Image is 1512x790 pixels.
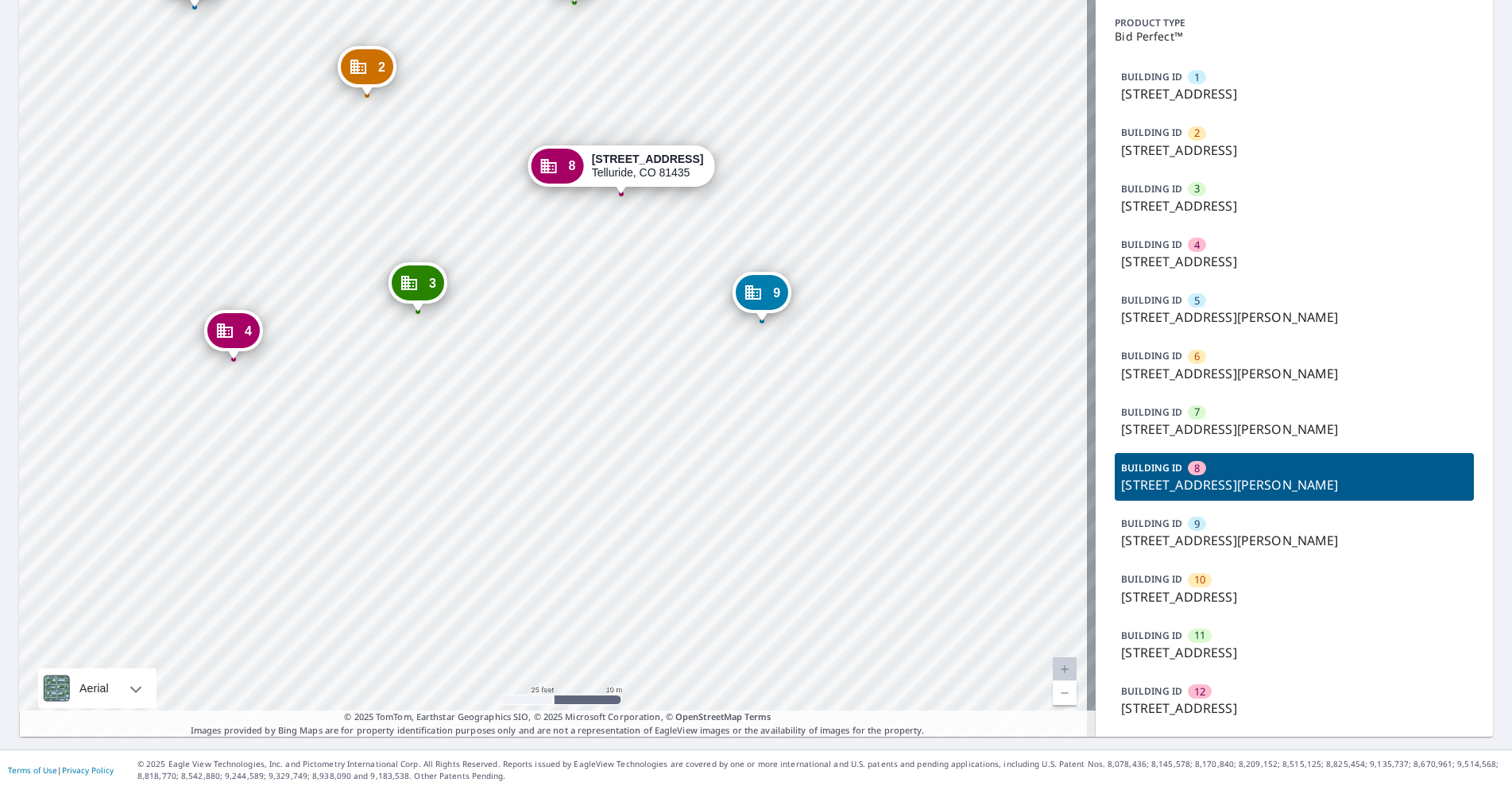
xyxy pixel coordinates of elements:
p: [STREET_ADDRESS] [1121,587,1468,606]
span: 10 [1194,572,1205,587]
p: BUILDING ID [1121,405,1182,419]
p: BUILDING ID [1121,572,1182,586]
p: BUILDING ID [1121,182,1182,196]
p: | [8,765,114,775]
span: 4 [245,325,252,337]
p: [STREET_ADDRESS] [1121,196,1468,215]
div: Aerial [38,668,157,708]
p: BUILDING ID [1121,70,1182,83]
p: [STREET_ADDRESS] [1121,699,1468,718]
p: BUILDING ID [1121,126,1182,139]
p: [STREET_ADDRESS][PERSON_NAME] [1121,475,1468,494]
span: 11 [1194,628,1205,643]
div: Aerial [75,668,114,708]
span: 9 [1194,517,1200,532]
span: 6 [1194,349,1200,364]
a: Terms [744,711,771,722]
div: Telluride, CO 81435 [592,153,704,180]
p: Product type [1115,16,1474,30]
span: 8 [569,160,576,172]
span: 1 [1194,70,1200,85]
p: Bid Perfect™ [1115,30,1474,43]
a: Current Level 20, Zoom In Disabled [1053,657,1077,681]
span: 2 [1194,126,1200,141]
span: 3 [429,277,436,289]
a: Current Level 20, Zoom Out [1053,681,1077,705]
a: Privacy Policy [62,765,114,776]
strong: [STREET_ADDRESS] [592,153,704,165]
span: 9 [773,287,780,299]
p: BUILDING ID [1121,293,1182,307]
div: Dropped pin, building 4, Commercial property, 100 Tristant Dr Telluride, CO 81435 [204,310,263,359]
p: [STREET_ADDRESS][PERSON_NAME] [1121,531,1468,550]
a: OpenStreetMap [675,711,742,722]
span: 4 [1194,238,1200,253]
span: 12 [1194,684,1205,699]
p: [STREET_ADDRESS] [1121,141,1468,160]
p: [STREET_ADDRESS][PERSON_NAME] [1121,364,1468,383]
p: [STREET_ADDRESS] [1121,84,1468,103]
p: BUILDING ID [1121,349,1182,362]
p: BUILDING ID [1121,461,1182,474]
p: [STREET_ADDRESS] [1121,643,1468,662]
div: Dropped pin, building 2, Commercial property, 106 Tristant Dr Telluride, CO 81435 [338,46,396,95]
span: 8 [1194,461,1200,476]
span: 7 [1194,405,1200,420]
p: [STREET_ADDRESS] [1121,252,1468,271]
p: © 2025 Eagle View Technologies, Inc. and Pictometry International Corp. All Rights Reserved. Repo... [137,758,1504,782]
div: Dropped pin, building 3, Commercial property, 102 Tristant Dr Telluride, CO 81435 [389,262,447,312]
p: BUILDING ID [1121,629,1182,642]
p: [STREET_ADDRESS][PERSON_NAME] [1121,420,1468,439]
span: 5 [1194,293,1200,308]
p: BUILDING ID [1121,238,1182,251]
span: 3 [1194,181,1200,196]
a: Terms of Use [8,765,57,776]
span: © 2025 TomTom, Earthstar Geographics SIO, © 2025 Microsoft Corporation, © [344,711,771,724]
span: 2 [378,61,385,73]
p: Images provided by Bing Maps are for property identification purposes only and are not a represen... [19,711,1096,737]
div: Dropped pin, building 9, Commercial property, 225 Tristant Dr Telluride, CO 81435 [733,272,791,321]
div: Dropped pin, building 8, Commercial property, 217 Ridgeline Dr Telluride, CO 81435 [528,145,715,195]
p: BUILDING ID [1121,684,1182,698]
p: [STREET_ADDRESS][PERSON_NAME] [1121,308,1468,327]
p: BUILDING ID [1121,517,1182,530]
